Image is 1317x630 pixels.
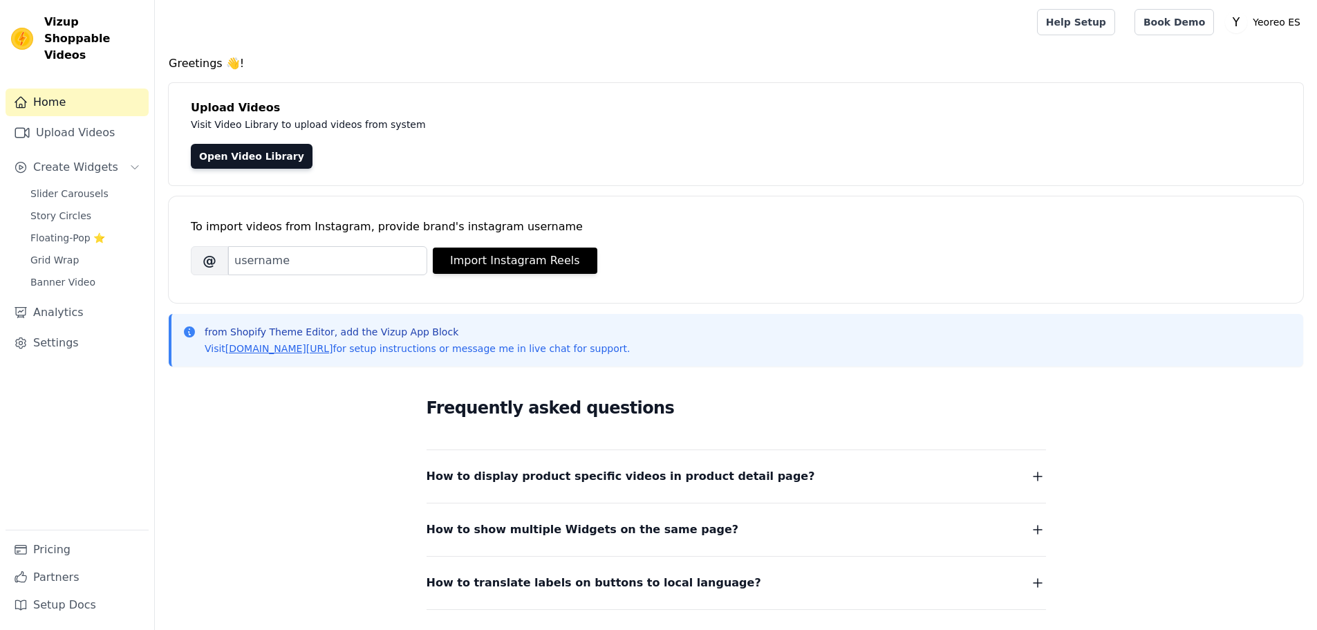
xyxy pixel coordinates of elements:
[30,187,109,201] span: Slider Carousels
[191,100,1281,116] h4: Upload Videos
[6,564,149,591] a: Partners
[191,219,1281,235] div: To import videos from Instagram, provide brand's instagram username
[11,28,33,50] img: Vizup
[6,119,149,147] a: Upload Videos
[427,467,815,486] span: How to display product specific videos in product detail page?
[30,253,79,267] span: Grid Wrap
[1232,15,1240,29] text: Y
[22,228,149,248] a: Floating-Pop ⭐
[169,55,1303,72] h4: Greetings 👋!
[22,206,149,225] a: Story Circles
[1225,10,1306,35] button: Y Yeoreo ES
[6,299,149,326] a: Analytics
[6,591,149,619] a: Setup Docs
[1037,9,1115,35] a: Help Setup
[191,116,810,133] p: Visit Video Library to upload videos from system
[30,231,105,245] span: Floating-Pop ⭐
[427,394,1046,422] h2: Frequently asked questions
[205,342,630,355] p: Visit for setup instructions or message me in live chat for support.
[427,520,739,539] span: How to show multiple Widgets on the same page?
[427,573,761,593] span: How to translate labels on buttons to local language?
[6,329,149,357] a: Settings
[225,343,333,354] a: [DOMAIN_NAME][URL]
[433,248,597,274] button: Import Instagram Reels
[228,246,427,275] input: username
[1134,9,1214,35] a: Book Demo
[1247,10,1306,35] p: Yeoreo ES
[33,159,118,176] span: Create Widgets
[22,184,149,203] a: Slider Carousels
[22,272,149,292] a: Banner Video
[30,275,95,289] span: Banner Video
[427,467,1046,486] button: How to display product specific videos in product detail page?
[22,250,149,270] a: Grid Wrap
[44,14,143,64] span: Vizup Shoppable Videos
[427,520,1046,539] button: How to show multiple Widgets on the same page?
[30,209,91,223] span: Story Circles
[191,144,312,169] a: Open Video Library
[6,89,149,116] a: Home
[6,154,149,181] button: Create Widgets
[191,246,228,275] span: @
[6,536,149,564] a: Pricing
[427,573,1046,593] button: How to translate labels on buttons to local language?
[205,325,630,339] p: from Shopify Theme Editor, add the Vizup App Block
